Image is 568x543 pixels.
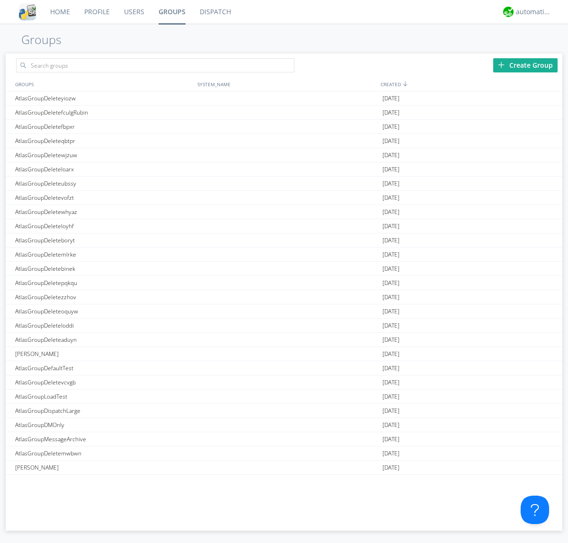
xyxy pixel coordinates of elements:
a: AtlasGroupDeletewjzuw[DATE] [6,148,562,162]
div: AtlasGroupDeleteloyhf [13,219,195,233]
span: [DATE] [382,347,399,361]
div: AtlasGroupDeleteyiozw [13,91,195,105]
div: AtlasGroupDeletewhyaz [13,205,195,219]
span: [DATE] [382,162,399,177]
span: [DATE] [382,248,399,262]
a: AtlasGroupDeletevofzt[DATE] [6,191,562,205]
a: AtlasGroupDeletezzhov[DATE] [6,290,562,304]
div: AtlasGroupDeletefbpxr [13,120,195,134]
div: AtlasGroupDeleteqbtpr [13,134,195,148]
div: AtlasGroupDeleteloarx [13,162,195,176]
a: AtlasGroupDeleteoquyw[DATE] [6,304,562,319]
a: AtlasGroupDeletelqwks[DATE] [6,475,562,489]
span: [DATE] [382,148,399,162]
div: AtlasGroupDeletefculgRubin [13,106,195,119]
div: AtlasGroupDeleteaduyn [13,333,195,347]
div: AtlasGroupDeletemlrke [13,248,195,261]
a: AtlasGroupDeleteqbtpr[DATE] [6,134,562,148]
span: [DATE] [382,304,399,319]
div: AtlasGroupDeleteubssy [13,177,195,190]
img: d2d01cd9b4174d08988066c6d424eccd [503,7,514,17]
a: AtlasGroupDeletebinek[DATE] [6,262,562,276]
div: AtlasGroupDispatchLarge [13,404,195,418]
a: AtlasGroupDeleteubssy[DATE] [6,177,562,191]
span: [DATE] [382,418,399,432]
span: [DATE] [382,191,399,205]
span: [DATE] [382,432,399,446]
a: AtlasGroupDeletepqkqu[DATE] [6,276,562,290]
span: [DATE] [382,91,399,106]
span: [DATE] [382,404,399,418]
a: AtlasGroupDeletemlrke[DATE] [6,248,562,262]
div: AtlasGroupMessageArchive [13,432,195,446]
a: AtlasGroupDeleteaduyn[DATE] [6,333,562,347]
span: [DATE] [382,446,399,461]
img: cddb5a64eb264b2086981ab96f4c1ba7 [19,3,36,20]
a: [PERSON_NAME][DATE] [6,461,562,475]
span: [DATE] [382,219,399,233]
span: [DATE] [382,361,399,375]
a: AtlasGroupDispatchLarge[DATE] [6,404,562,418]
span: [DATE] [382,134,399,148]
span: [DATE] [382,375,399,390]
div: automation+atlas [516,7,551,17]
a: AtlasGroupDeletemwbwn[DATE] [6,446,562,461]
span: [DATE] [382,333,399,347]
input: Search groups [16,58,294,72]
a: AtlasGroupDeletewhyaz[DATE] [6,205,562,219]
a: AtlasGroupDeleteloyhf[DATE] [6,219,562,233]
div: AtlasGroupDefaultTest [13,361,195,375]
span: [DATE] [382,276,399,290]
a: AtlasGroupDeleteboryt[DATE] [6,233,562,248]
span: [DATE] [382,120,399,134]
a: AtlasGroupDeletevcvgb[DATE] [6,375,562,390]
div: AtlasGroupDeletemwbwn [13,446,195,460]
div: AtlasGroupDeleteoquyw [13,304,195,318]
span: [DATE] [382,319,399,333]
div: [PERSON_NAME] [13,347,195,361]
a: AtlasGroupDeletefbpxr[DATE] [6,120,562,134]
a: AtlasGroupMessageArchive[DATE] [6,432,562,446]
div: AtlasGroupLoadTest [13,390,195,403]
a: AtlasGroupDefaultTest[DATE] [6,361,562,375]
span: [DATE] [382,106,399,120]
div: AtlasGroupDeleteloddi [13,319,195,332]
div: AtlasGroupDeleteboryt [13,233,195,247]
div: AtlasGroupDeletebinek [13,262,195,276]
iframe: Toggle Customer Support [521,496,549,524]
div: [PERSON_NAME] [13,461,195,474]
div: AtlasGroupDMOnly [13,418,195,432]
div: AtlasGroupDeletewjzuw [13,148,195,162]
a: AtlasGroupDeleteloddi[DATE] [6,319,562,333]
a: AtlasGroupDeleteloarx[DATE] [6,162,562,177]
span: [DATE] [382,390,399,404]
a: [PERSON_NAME][DATE] [6,347,562,361]
span: [DATE] [382,205,399,219]
span: [DATE] [382,475,399,489]
span: [DATE] [382,177,399,191]
div: CREATED [378,77,562,91]
div: AtlasGroupDeletepqkqu [13,276,195,290]
div: AtlasGroupDeletevofzt [13,191,195,205]
div: AtlasGroupDeletevcvgb [13,375,195,389]
a: AtlasGroupDMOnly[DATE] [6,418,562,432]
div: GROUPS [13,77,193,91]
span: [DATE] [382,233,399,248]
div: AtlasGroupDeletelqwks [13,475,195,489]
a: AtlasGroupDeletefculgRubin[DATE] [6,106,562,120]
div: AtlasGroupDeletezzhov [13,290,195,304]
span: [DATE] [382,262,399,276]
a: AtlasGroupLoadTest[DATE] [6,390,562,404]
span: [DATE] [382,290,399,304]
div: Create Group [493,58,558,72]
a: AtlasGroupDeleteyiozw[DATE] [6,91,562,106]
span: [DATE] [382,461,399,475]
img: plus.svg [498,62,505,68]
div: SYSTEM_NAME [195,77,378,91]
